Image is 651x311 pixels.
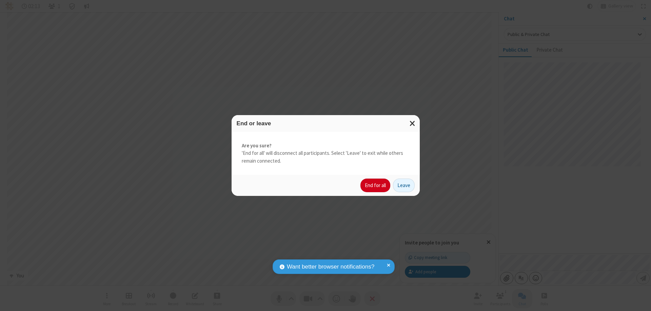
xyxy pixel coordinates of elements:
strong: Are you sure? [242,142,410,150]
div: 'End for all' will disconnect all participants. Select 'Leave' to exit while others remain connec... [232,132,420,175]
button: Leave [393,179,415,192]
button: Close modal [406,115,420,132]
h3: End or leave [237,120,415,127]
button: End for all [360,179,390,192]
span: Want better browser notifications? [287,262,374,271]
